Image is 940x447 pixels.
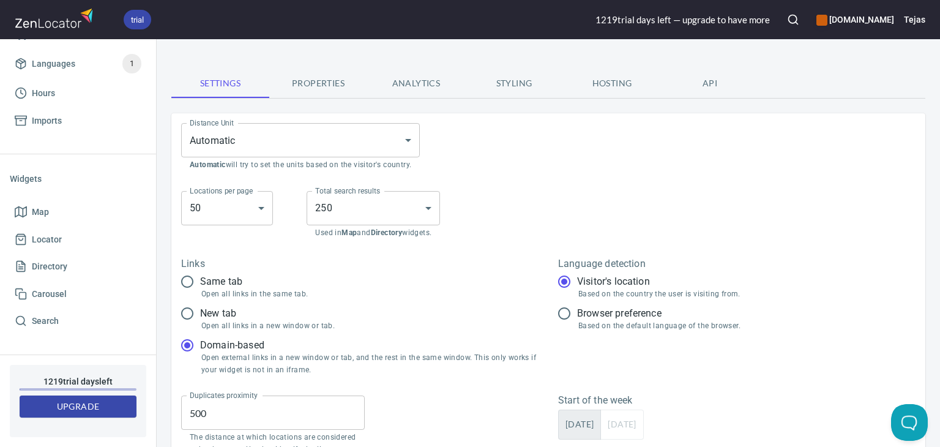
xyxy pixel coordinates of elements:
legend: Language detection [558,259,646,269]
a: Search [10,307,146,335]
button: color-CE600E [816,15,827,26]
div: 1219 trial day s left — upgrade to have more [595,13,770,26]
button: left aligned [558,410,601,440]
span: Hosting [570,76,654,91]
p: Used in and widgets. [315,227,431,239]
span: Visitor's location [577,274,650,289]
span: API [668,76,752,91]
p: will try to set the units based on the visitor's country. [190,159,411,171]
b: Directory [371,228,403,237]
span: trial [124,13,151,26]
img: zenlocator [15,5,97,31]
b: Map [341,228,357,237]
span: New tab [200,306,236,321]
span: Domain-based [200,338,264,353]
div: links [181,269,539,377]
span: Carousel [32,287,67,302]
p: Based on the default language of the browser. [578,320,740,332]
a: Hours [10,80,146,107]
p: Open all links in a new window or tab. [201,320,539,332]
span: Analytics [375,76,458,91]
span: Settings [179,76,262,91]
span: 1 [122,57,141,71]
span: Languages [32,56,75,72]
span: Styling [472,76,556,91]
span: Locator [32,232,62,247]
span: Directory [32,259,67,274]
b: Automatic [190,160,226,169]
span: Hours [32,86,55,101]
a: Languages1 [10,48,146,80]
div: trial [124,10,151,29]
a: Directory [10,253,146,280]
a: Imports [10,107,146,135]
span: Properties [277,76,360,91]
button: left aligned [600,410,643,440]
span: [DATE] [565,417,594,432]
legend: Start of the week [558,396,633,405]
p: Open external links in a new window or tab, and the rest in the same window. This only works if y... [201,352,539,377]
div: language-detection [558,269,740,332]
legend: Links [181,259,205,269]
iframe: Help Scout Beacon - Open [891,404,928,441]
button: Tejas [904,6,925,33]
span: Imports [32,113,62,129]
h6: [DOMAIN_NAME] [816,13,894,26]
a: Locator [10,226,146,254]
button: Upgrade [20,396,136,418]
span: Search [32,314,59,329]
div: 50 [181,191,273,225]
span: Upgrade [29,399,127,415]
span: Same tab [200,274,242,289]
span: Map [32,205,49,220]
a: Carousel [10,280,146,308]
div: start-of-week [558,410,644,440]
span: [DATE] [608,417,636,432]
div: Automatic [181,123,420,157]
p: Based on the country the user is visiting from. [578,288,740,301]
div: 250 [307,191,440,225]
h6: Tejas [904,13,925,26]
span: Browser preference [577,306,662,321]
p: Open all links in the same tab. [201,288,539,301]
li: Widgets [10,164,146,193]
h6: 1219 trial day s left [20,375,136,388]
a: Map [10,198,146,226]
